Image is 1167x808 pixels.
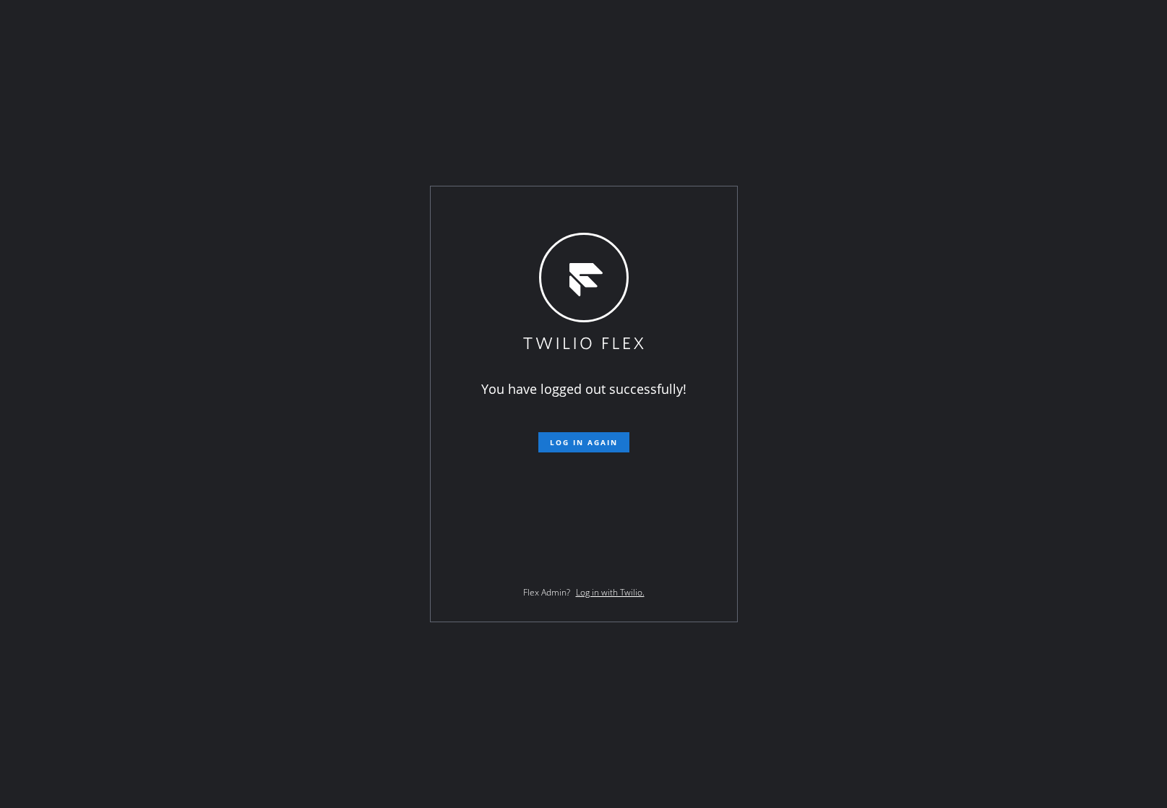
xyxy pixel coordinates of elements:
[481,380,686,397] span: You have logged out successfully!
[550,437,618,447] span: Log in again
[538,432,629,452] button: Log in again
[523,586,570,598] span: Flex Admin?
[576,586,645,598] a: Log in with Twilio.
